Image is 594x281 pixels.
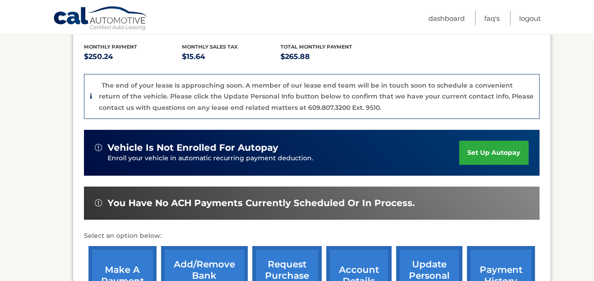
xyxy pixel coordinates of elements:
span: Monthly sales Tax [182,44,238,50]
span: Total Monthly Payment [280,44,352,50]
img: alert-white.svg [95,144,102,151]
span: Monthly Payment [84,44,137,50]
span: You have no ACH payments currently scheduled or in process. [108,197,415,209]
a: Cal Automotive [53,6,148,32]
p: $15.64 [182,50,280,63]
a: set up autopay [459,141,528,165]
a: Logout [519,11,541,26]
p: $265.88 [280,50,379,63]
p: $250.24 [84,50,182,63]
p: Select an option below: [84,231,540,242]
span: vehicle is not enrolled for autopay [108,142,278,153]
p: Enroll your vehicle in automatic recurring payment deduction. [108,153,460,163]
a: FAQ's [484,11,500,26]
img: alert-white.svg [95,199,102,207]
a: Dashboard [428,11,465,26]
p: The end of your lease is approaching soon. A member of our lease end team will be in touch soon t... [99,81,534,112]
